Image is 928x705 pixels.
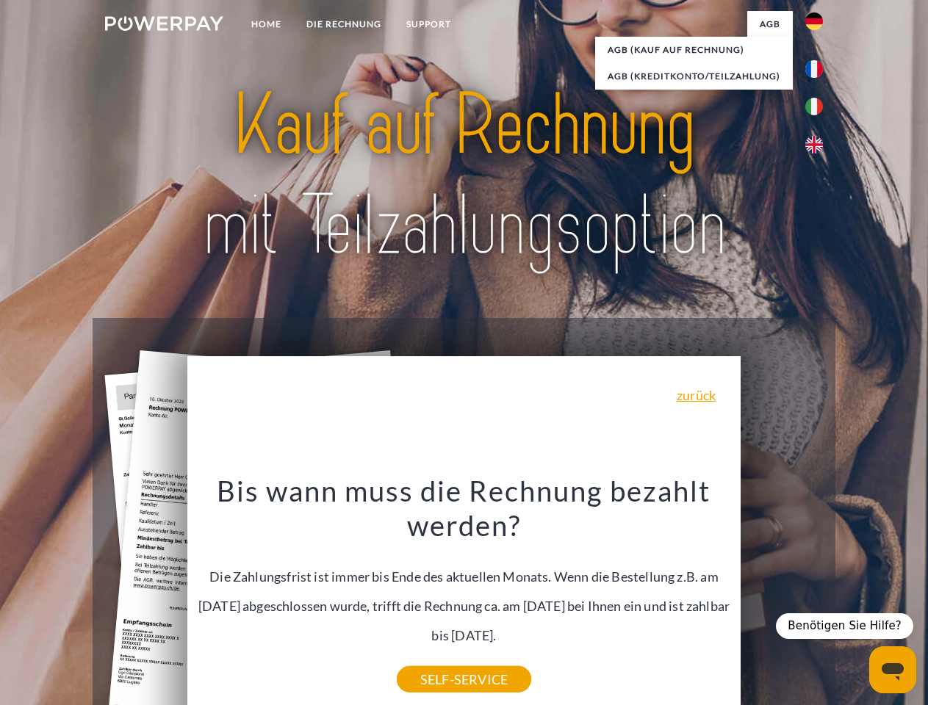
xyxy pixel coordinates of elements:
[140,70,788,281] img: title-powerpay_de.svg
[105,16,223,31] img: logo-powerpay-white.svg
[776,613,913,639] div: Benötigen Sie Hilfe?
[595,37,793,63] a: AGB (Kauf auf Rechnung)
[239,11,294,37] a: Home
[805,12,823,30] img: de
[196,473,733,543] h3: Bis wann muss die Rechnung bezahlt werden?
[869,646,916,693] iframe: Schaltfläche zum Öffnen des Messaging-Fensters; Konversation läuft
[196,473,733,679] div: Die Zahlungsfrist ist immer bis Ende des aktuellen Monats. Wenn die Bestellung z.B. am [DATE] abg...
[805,98,823,115] img: it
[595,63,793,90] a: AGB (Kreditkonto/Teilzahlung)
[747,11,793,37] a: agb
[394,11,464,37] a: SUPPORT
[677,388,716,402] a: zurück
[805,60,823,78] img: fr
[294,11,394,37] a: DIE RECHNUNG
[397,666,531,693] a: SELF-SERVICE
[805,136,823,153] img: en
